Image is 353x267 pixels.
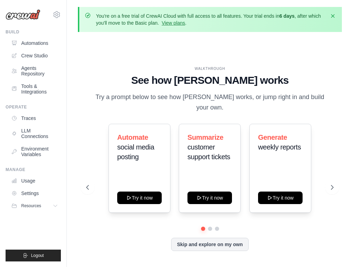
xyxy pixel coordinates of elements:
[187,192,232,204] button: Try it now
[96,13,325,26] p: You're on a free trial of CrewAI Cloud with full access to all features. Your trial ends in , aft...
[6,104,61,110] div: Operate
[8,175,61,186] a: Usage
[258,133,287,141] span: Generate
[187,143,230,161] span: customer support tickets
[86,74,334,87] h1: See how [PERSON_NAME] works
[258,143,301,151] span: weekly reports
[8,188,61,199] a: Settings
[8,50,61,61] a: Crew Studio
[86,66,334,71] div: WALKTHROUGH
[171,238,249,251] button: Skip and explore on my own
[31,253,44,258] span: Logout
[117,192,162,204] button: Try it now
[8,113,61,124] a: Traces
[6,29,61,35] div: Build
[8,81,61,97] a: Tools & Integrations
[117,133,148,141] span: Automate
[8,38,61,49] a: Automations
[6,9,40,20] img: Logo
[258,192,303,204] button: Try it now
[6,167,61,172] div: Manage
[93,92,327,113] p: Try a prompt below to see how [PERSON_NAME] works, or jump right in and build your own.
[8,63,61,79] a: Agents Repository
[6,250,61,261] button: Logout
[187,133,223,141] span: Summarize
[117,143,154,161] span: social media posting
[8,125,61,142] a: LLM Connections
[8,200,61,211] button: Resources
[279,13,295,19] strong: 6 days
[21,203,41,209] span: Resources
[8,143,61,160] a: Environment Variables
[162,20,185,26] a: View plans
